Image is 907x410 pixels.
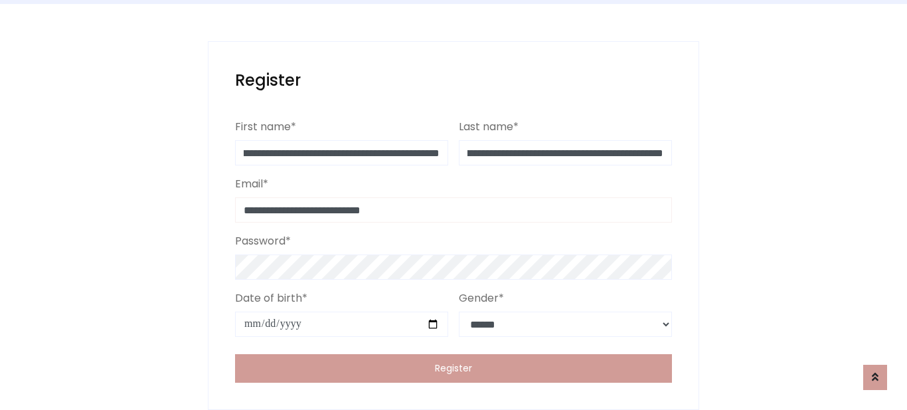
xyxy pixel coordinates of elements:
label: Gender* [459,290,504,306]
label: Last name* [459,119,519,135]
label: Password* [235,233,291,249]
label: Date of birth* [235,290,307,306]
button: Register [235,354,672,383]
label: Email* [235,176,268,192]
h2: Register [235,68,672,92]
label: First name* [235,119,296,135]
